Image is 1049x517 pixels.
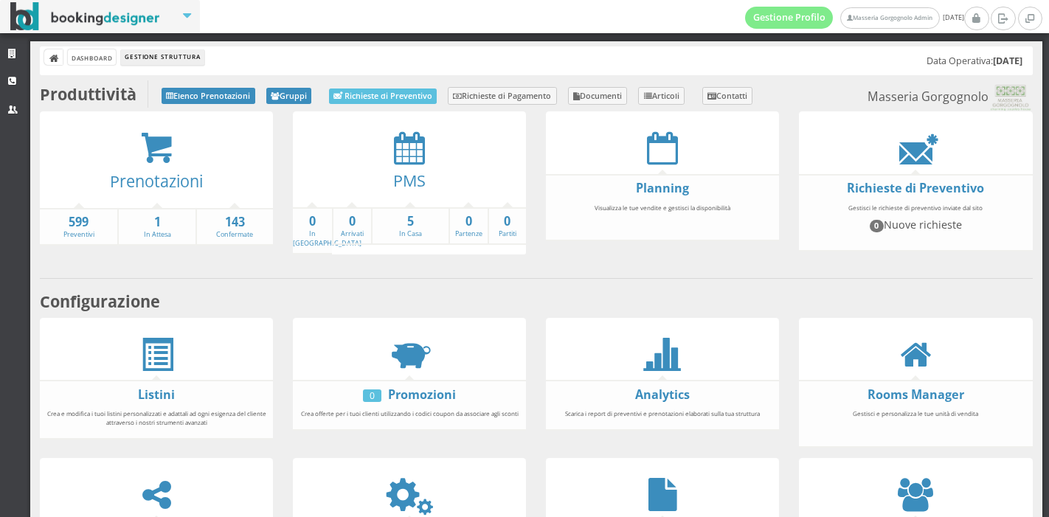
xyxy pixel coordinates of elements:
[373,213,449,230] strong: 5
[448,87,557,105] a: Richieste di Pagamento
[635,386,690,403] a: Analytics
[806,218,1025,232] h4: Nuove richieste
[993,55,1022,67] b: [DATE]
[568,87,628,105] a: Documenti
[333,213,371,230] strong: 0
[638,87,685,105] a: Articoli
[40,214,117,231] strong: 599
[927,55,1022,66] h5: Data Operativa:
[119,214,195,240] a: 1In Attesa
[546,197,779,236] div: Visualizza le tue vendite e gestisci la disponibilità
[121,49,204,66] li: Gestione Struttura
[799,403,1032,442] div: Gestisci e personalizza le tue unità di vendita
[162,88,255,104] a: Elenco Prenotazioni
[847,180,984,196] a: Richieste di Preventivo
[333,213,371,239] a: 0Arrivati
[40,291,160,312] b: Configurazione
[388,386,456,403] a: Promozioni
[138,386,175,403] a: Listini
[40,403,273,433] div: Crea e modifica i tuoi listini personalizzati e adattali ad ogni esigenza del cliente attraverso ...
[393,170,426,191] a: PMS
[119,214,195,231] strong: 1
[293,403,526,425] div: Crea offerte per i tuoi clienti utilizzando i codici coupon da associare agli sconti
[329,89,437,104] a: Richieste di Preventivo
[68,49,116,65] a: Dashboard
[293,213,332,230] strong: 0
[363,389,381,402] div: 0
[266,88,312,104] a: Gruppi
[636,180,689,196] a: Planning
[40,83,136,105] b: Produttività
[546,403,779,425] div: Scarica i report di preventivi e prenotazioni elaborati sulla tua struttura
[110,170,203,192] a: Prenotazioni
[989,85,1032,111] img: 0603869b585f11eeb13b0a069e529790.png
[799,197,1032,246] div: Gestisci le richieste di preventivo inviate dal sito
[868,85,1032,111] small: Masseria Gorgognolo
[745,7,964,29] span: [DATE]
[840,7,939,29] a: Masseria Gorgognolo Admin
[10,2,160,31] img: BookingDesigner.com
[197,214,273,240] a: 143Confermate
[870,220,884,232] span: 0
[450,213,488,230] strong: 0
[868,386,964,403] a: Rooms Manager
[489,213,527,230] strong: 0
[373,213,449,239] a: 5In Casa
[197,214,273,231] strong: 143
[745,7,834,29] a: Gestione Profilo
[702,87,753,105] a: Contatti
[450,213,488,239] a: 0Partenze
[40,214,117,240] a: 599Preventivi
[489,213,527,239] a: 0Partiti
[293,213,361,248] a: 0In [GEOGRAPHIC_DATA]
